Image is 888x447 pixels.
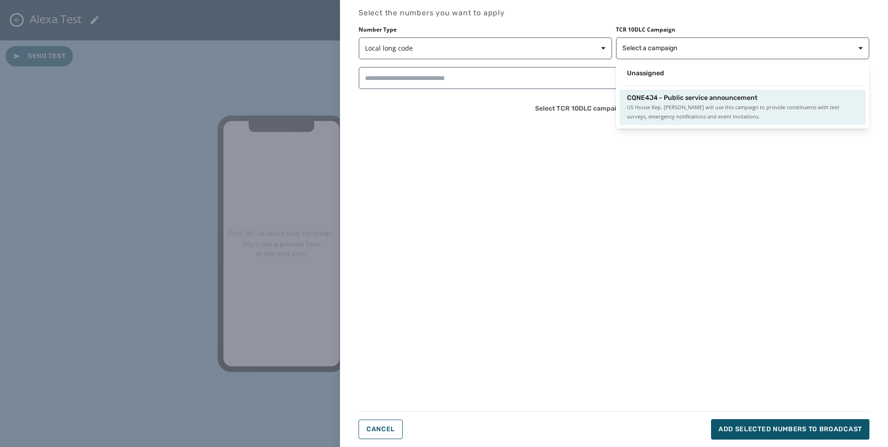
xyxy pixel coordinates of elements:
[616,37,869,59] button: Select a campaign
[627,93,757,103] span: CQNE4J4 - Public service announcement
[616,61,869,129] div: Select a campaign
[622,44,677,53] span: Select a campaign
[627,103,858,121] span: US House Rep. [PERSON_NAME] will use this campaign to provide constituents with text surveys, eme...
[627,69,664,78] span: Unassigned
